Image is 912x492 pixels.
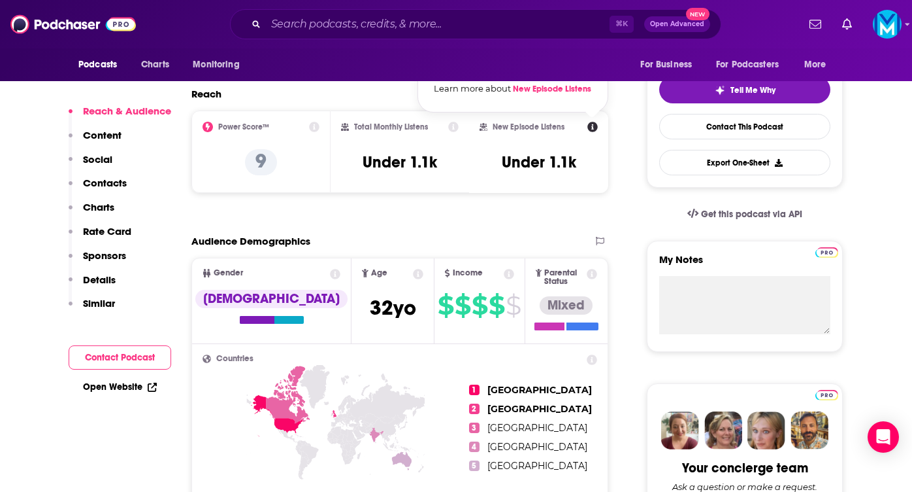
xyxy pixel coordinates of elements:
[69,153,112,177] button: Social
[489,295,504,316] span: $
[83,249,126,262] p: Sponsors
[487,460,587,472] span: [GEOGRAPHIC_DATA]
[83,129,122,141] p: Content
[69,201,114,225] button: Charts
[704,412,742,449] img: Barbara Profile
[659,150,830,175] button: Export One-Sheet
[83,225,131,237] p: Rate Card
[502,152,576,172] h3: Under 1.1k
[804,56,826,74] span: More
[245,149,277,175] p: 9
[354,122,428,132] h2: Total Monthly Listens
[659,114,830,139] a: Contact This Podcast
[370,295,416,321] span: 32 yo
[191,88,221,100] h2: Reach
[69,105,171,129] button: Reach & Audience
[610,16,634,33] span: ⌘ K
[69,297,115,321] button: Similar
[708,52,798,77] button: open menu
[804,13,826,35] a: Show notifications dropdown
[69,52,134,77] button: open menu
[659,76,830,103] button: tell me why sparkleTell Me Why
[83,273,116,286] p: Details
[873,10,902,39] button: Show profile menu
[455,295,470,316] span: $
[371,269,387,277] span: Age
[795,52,843,77] button: open menu
[815,247,838,258] img: Podchaser Pro
[10,12,136,37] img: Podchaser - Follow, Share and Rate Podcasts
[659,253,830,276] label: My Notes
[78,56,117,74] span: Podcasts
[677,198,813,230] a: Get this podcast via API
[434,81,592,96] p: Learn more about
[487,422,587,434] span: [GEOGRAPHIC_DATA]
[191,235,310,247] h2: Audience Demographics
[469,404,480,414] span: 2
[661,412,699,449] img: Sydney Profile
[193,56,239,74] span: Monitoring
[506,295,521,316] span: $
[730,85,775,96] span: Tell Me Why
[650,21,704,27] span: Open Advanced
[715,85,725,96] img: tell me why sparkle
[184,52,256,77] button: open menu
[133,52,177,77] a: Charts
[69,177,127,201] button: Contacts
[216,355,253,363] span: Countries
[747,412,785,449] img: Jules Profile
[631,52,708,77] button: open menu
[469,423,480,433] span: 3
[682,460,808,476] div: Your concierge team
[83,201,114,213] p: Charts
[453,269,483,277] span: Income
[363,152,437,172] h3: Under 1.1k
[266,14,610,35] input: Search podcasts, credits, & more...
[230,9,721,39] div: Search podcasts, credits, & more...
[83,105,171,117] p: Reach & Audience
[540,296,593,315] div: Mixed
[69,345,171,370] button: Contact Podcast
[141,56,169,74] span: Charts
[815,390,838,400] img: Podchaser Pro
[493,122,564,132] h2: New Episode Listens
[815,388,838,400] a: Pro website
[640,56,692,74] span: For Business
[472,295,487,316] span: $
[469,442,480,452] span: 4
[487,403,592,415] span: [GEOGRAPHIC_DATA]
[487,441,587,453] span: [GEOGRAPHIC_DATA]
[83,153,112,166] p: Social
[69,225,131,249] button: Rate Card
[815,245,838,258] a: Pro website
[873,10,902,39] span: Logged in as katepacholek
[686,8,709,20] span: New
[672,482,817,492] div: Ask a question or make a request.
[195,290,348,308] div: [DEMOGRAPHIC_DATA]
[218,122,269,132] h2: Power Score™
[438,295,453,316] span: $
[873,10,902,39] img: User Profile
[701,209,802,220] span: Get this podcast via API
[837,13,857,35] a: Show notifications dropdown
[69,273,116,298] button: Details
[716,56,779,74] span: For Podcasters
[469,461,480,471] span: 5
[83,177,127,189] p: Contacts
[644,16,710,32] button: Open AdvancedNew
[83,381,157,393] a: Open Website
[69,129,122,153] button: Content
[69,249,126,273] button: Sponsors
[868,421,899,453] div: Open Intercom Messenger
[487,384,592,396] span: [GEOGRAPHIC_DATA]
[790,412,828,449] img: Jon Profile
[214,269,243,277] span: Gender
[83,297,115,309] p: Similar
[544,269,584,286] span: Parental Status
[513,84,591,94] a: New Episode Listens
[469,385,480,395] span: 1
